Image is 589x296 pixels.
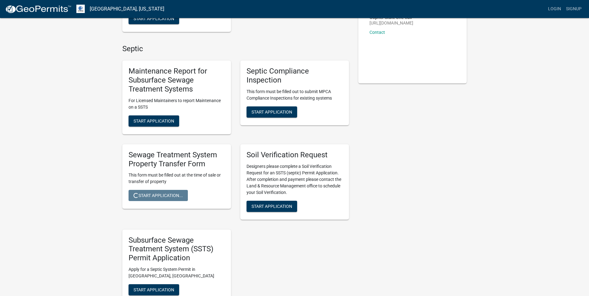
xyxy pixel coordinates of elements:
button: Start Application [129,13,179,24]
p: Apply for a Septic System Permit in [GEOGRAPHIC_DATA], [GEOGRAPHIC_DATA] [129,266,225,279]
p: Designers please complete a Soil Verification Request for an SSTS (septic) Permit Application. Af... [247,163,343,196]
img: Otter Tail County, Minnesota [76,5,85,13]
span: Start Application... [134,193,183,198]
button: Start Application... [129,190,188,201]
p: For Licensed Maintainers to report Maintenance on a SSTS [129,97,225,110]
a: Contact [369,30,385,35]
p: This form must be filled out to submit MPCA Compliance Inspections for existing systems [247,88,343,101]
a: Login [546,3,564,15]
button: Start Application [129,115,179,127]
button: Start Application [129,284,179,295]
span: Start Application [251,109,292,114]
a: [GEOGRAPHIC_DATA], [US_STATE] [90,4,164,14]
p: This form must be filled out at the time of sale or transfer of property [129,172,225,185]
h5: Sewage Treatment System Property Transfer Form [129,150,225,168]
p: [URL][DOMAIN_NAME] [369,21,413,25]
h5: Soil Verification Request [247,150,343,159]
span: Start Application [251,204,292,209]
h5: Subsurface Sewage Treatment System (SSTS) Permit Application [129,236,225,262]
span: Start Application [134,118,174,123]
a: Signup [564,3,584,15]
h5: Maintenance Report for Subsurface Sewage Treatment Systems [129,67,225,93]
button: Start Application [247,201,297,212]
h5: Septic Compliance Inspection [247,67,343,85]
h4: Septic [122,44,349,53]
span: Start Application [134,16,174,21]
span: Start Application [134,287,174,292]
p: Gopher State One Call [369,15,413,20]
button: Start Application [247,106,297,118]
